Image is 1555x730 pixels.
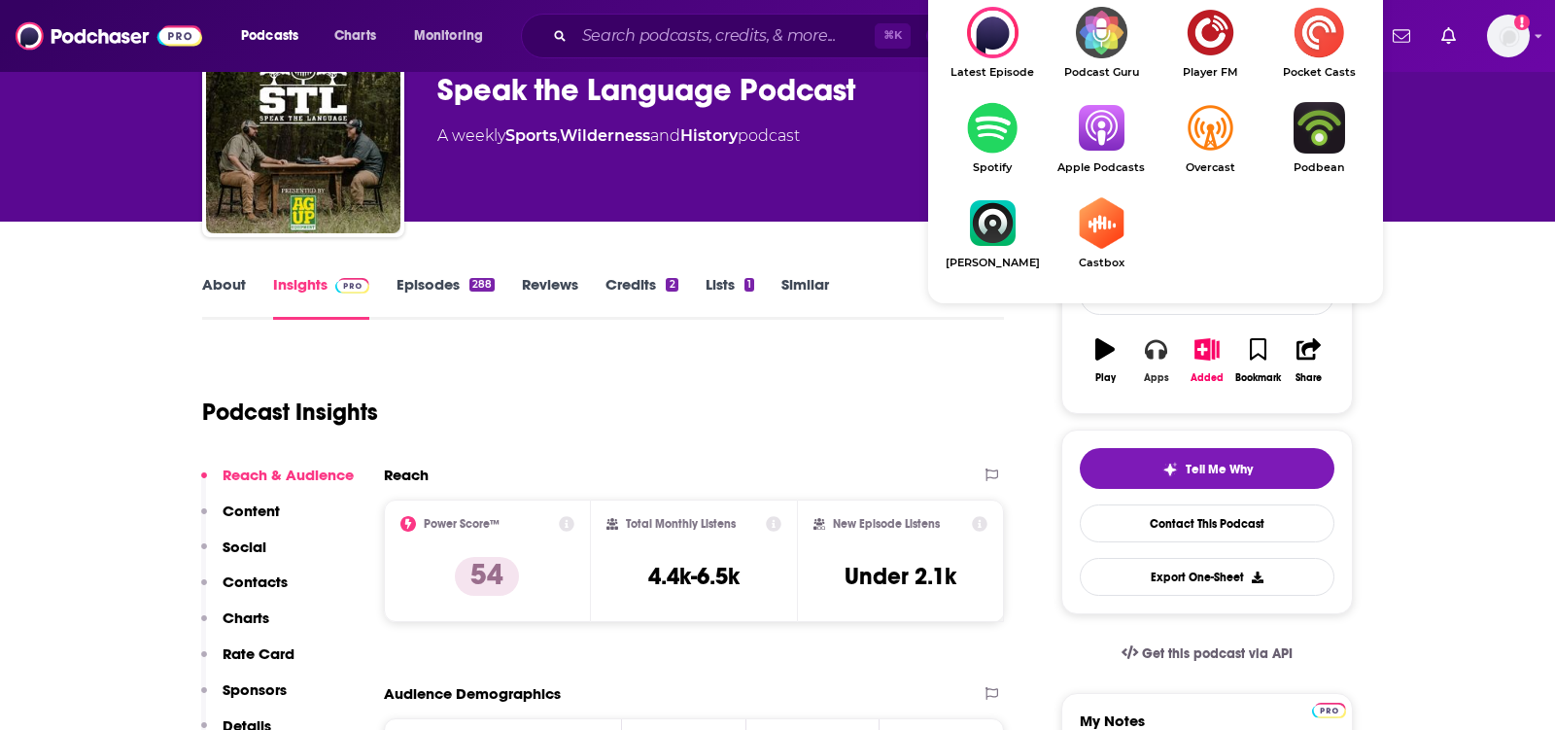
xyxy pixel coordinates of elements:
[1235,372,1281,384] div: Bookmark
[1232,326,1283,396] button: Bookmark
[926,24,1024,48] button: Open AdvancedNew
[227,20,324,52] button: open menu
[1284,326,1334,396] button: Share
[744,278,754,292] div: 1
[1487,15,1530,57] img: User Profile
[505,126,557,145] a: Sports
[706,275,754,320] a: Lists1
[1047,102,1156,174] a: Apple PodcastsApple Podcasts
[938,66,1047,79] span: Latest Episode
[223,466,354,484] p: Reach & Audience
[1095,372,1116,384] div: Play
[202,275,246,320] a: About
[335,278,369,294] img: Podchaser Pro
[201,538,266,574] button: Social
[223,680,287,699] p: Sponsors
[424,517,500,531] h2: Power Score™
[1047,7,1156,79] a: Podcast GuruPodcast Guru
[1156,7,1264,79] a: Player FMPlayer FM
[322,20,388,52] a: Charts
[1156,161,1264,174] span: Overcast
[1264,102,1373,174] a: PodbeanPodbean
[437,124,800,148] div: A weekly podcast
[1385,19,1418,52] a: Show notifications dropdown
[397,275,495,320] a: Episodes288
[223,538,266,556] p: Social
[223,644,294,663] p: Rate Card
[1130,326,1181,396] button: Apps
[938,161,1047,174] span: Spotify
[1162,462,1178,477] img: tell me why sparkle
[1047,197,1156,269] a: CastboxCastbox
[1264,161,1373,174] span: Podbean
[1182,326,1232,396] button: Added
[1186,462,1253,477] span: Tell Me Why
[1487,15,1530,57] span: Logged in as TeemsPR
[201,502,280,538] button: Content
[605,275,677,320] a: Credits2
[223,502,280,520] p: Content
[206,39,400,233] img: Speak the Language Podcast
[1312,700,1346,718] a: Pro website
[1047,257,1156,269] span: Castbox
[1487,15,1530,57] button: Show profile menu
[1264,7,1373,79] a: Pocket CastsPocket Casts
[650,126,680,145] span: and
[202,398,378,427] h1: Podcast Insights
[1047,161,1156,174] span: Apple Podcasts
[400,20,508,52] button: open menu
[626,517,736,531] h2: Total Monthly Listens
[938,197,1047,269] a: Castro[PERSON_NAME]
[273,275,369,320] a: InsightsPodchaser Pro
[1106,630,1308,678] a: Get this podcast via API
[414,22,483,50] span: Monitoring
[1156,102,1264,174] a: OvercastOvercast
[469,278,495,292] div: 288
[334,22,376,50] span: Charts
[201,608,269,644] button: Charts
[1080,326,1130,396] button: Play
[1514,15,1530,30] svg: Add a profile image
[845,562,956,591] h3: Under 2.1k
[1434,19,1464,52] a: Show notifications dropdown
[201,573,288,608] button: Contacts
[223,608,269,627] p: Charts
[539,14,1059,58] div: Search podcasts, credits, & more...
[557,126,560,145] span: ,
[384,684,561,703] h2: Audience Demographics
[938,257,1047,269] span: [PERSON_NAME]
[1047,66,1156,79] span: Podcast Guru
[1264,66,1373,79] span: Pocket Casts
[1191,372,1224,384] div: Added
[201,680,287,716] button: Sponsors
[833,517,940,531] h2: New Episode Listens
[781,275,829,320] a: Similar
[560,126,650,145] a: Wilderness
[574,20,875,52] input: Search podcasts, credits, & more...
[1296,372,1322,384] div: Share
[201,466,354,502] button: Reach & Audience
[201,644,294,680] button: Rate Card
[16,17,202,54] img: Podchaser - Follow, Share and Rate Podcasts
[522,275,578,320] a: Reviews
[1142,645,1293,662] span: Get this podcast via API
[938,7,1047,79] div: Speak the Language Podcast on Latest Episode
[938,102,1047,174] a: SpotifySpotify
[1144,372,1169,384] div: Apps
[1080,504,1334,542] a: Contact This Podcast
[875,23,911,49] span: ⌘ K
[1156,66,1264,79] span: Player FM
[1080,448,1334,489] button: tell me why sparkleTell Me Why
[648,562,740,591] h3: 4.4k-6.5k
[384,466,429,484] h2: Reach
[455,557,519,596] p: 54
[1080,558,1334,596] button: Export One-Sheet
[223,573,288,591] p: Contacts
[241,22,298,50] span: Podcasts
[680,126,738,145] a: History
[666,278,677,292] div: 2
[1312,703,1346,718] img: Podchaser Pro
